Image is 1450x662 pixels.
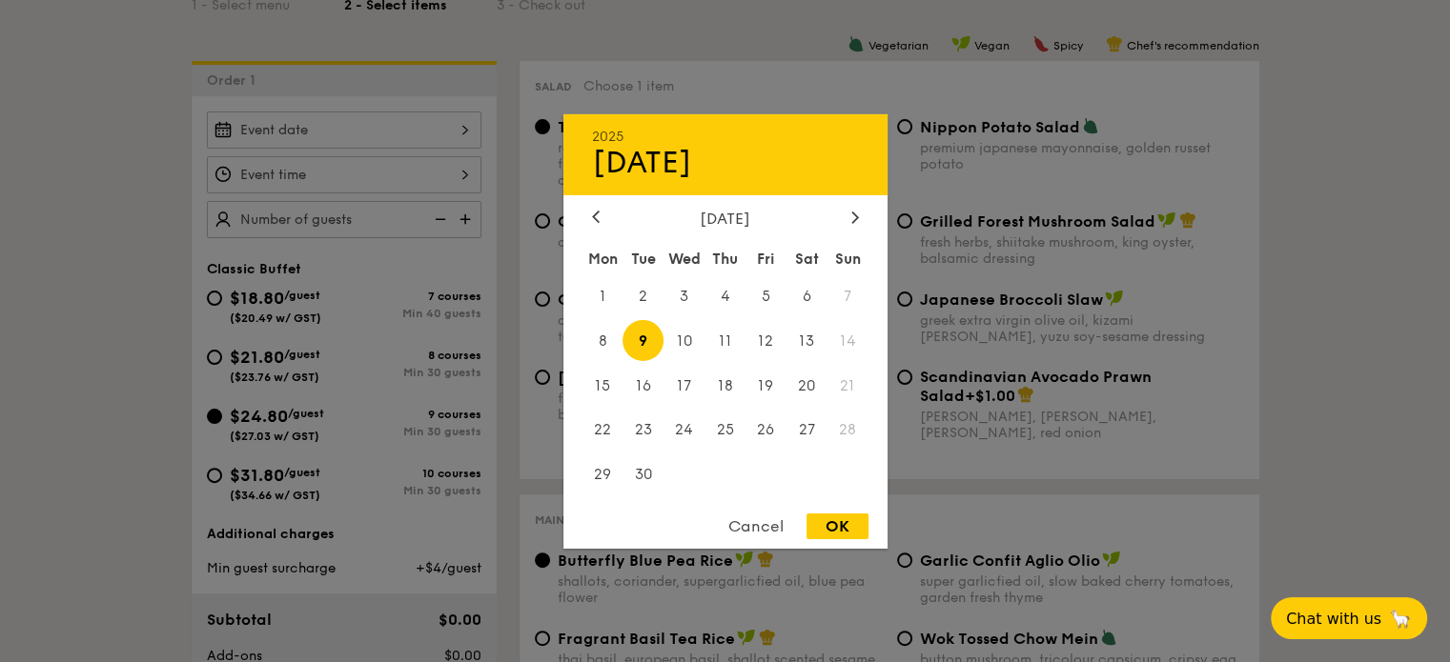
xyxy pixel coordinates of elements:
div: Wed [664,241,705,275]
span: 9 [623,320,664,361]
span: 25 [705,410,745,451]
span: 2 [623,275,664,316]
div: Tue [623,241,664,275]
span: 13 [786,320,827,361]
div: [DATE] [592,209,859,227]
span: 11 [705,320,745,361]
div: Fri [745,241,786,275]
span: Chat with us [1286,610,1381,628]
span: 12 [745,320,786,361]
span: 5 [745,275,786,316]
span: 🦙 [1389,608,1412,630]
span: 21 [827,365,868,406]
span: 1 [582,275,623,316]
span: 15 [582,365,623,406]
span: 8 [582,320,623,361]
span: 4 [705,275,745,316]
button: Chat with us🦙 [1271,597,1427,639]
span: 16 [623,365,664,406]
span: 22 [582,410,623,451]
span: 14 [827,320,868,361]
span: 29 [582,454,623,495]
span: 26 [745,410,786,451]
span: 17 [664,365,705,406]
span: 3 [664,275,705,316]
span: 10 [664,320,705,361]
div: Thu [705,241,745,275]
span: 28 [827,410,868,451]
span: 24 [664,410,705,451]
div: Sun [827,241,868,275]
div: Cancel [709,513,803,539]
span: 23 [623,410,664,451]
div: 2025 [592,128,859,144]
span: 19 [745,365,786,406]
span: 6 [786,275,827,316]
span: 30 [623,454,664,495]
span: 7 [827,275,868,316]
div: Mon [582,241,623,275]
div: [DATE] [592,144,859,180]
span: 18 [705,365,745,406]
span: 20 [786,365,827,406]
div: OK [807,513,868,539]
div: Sat [786,241,827,275]
span: 27 [786,410,827,451]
